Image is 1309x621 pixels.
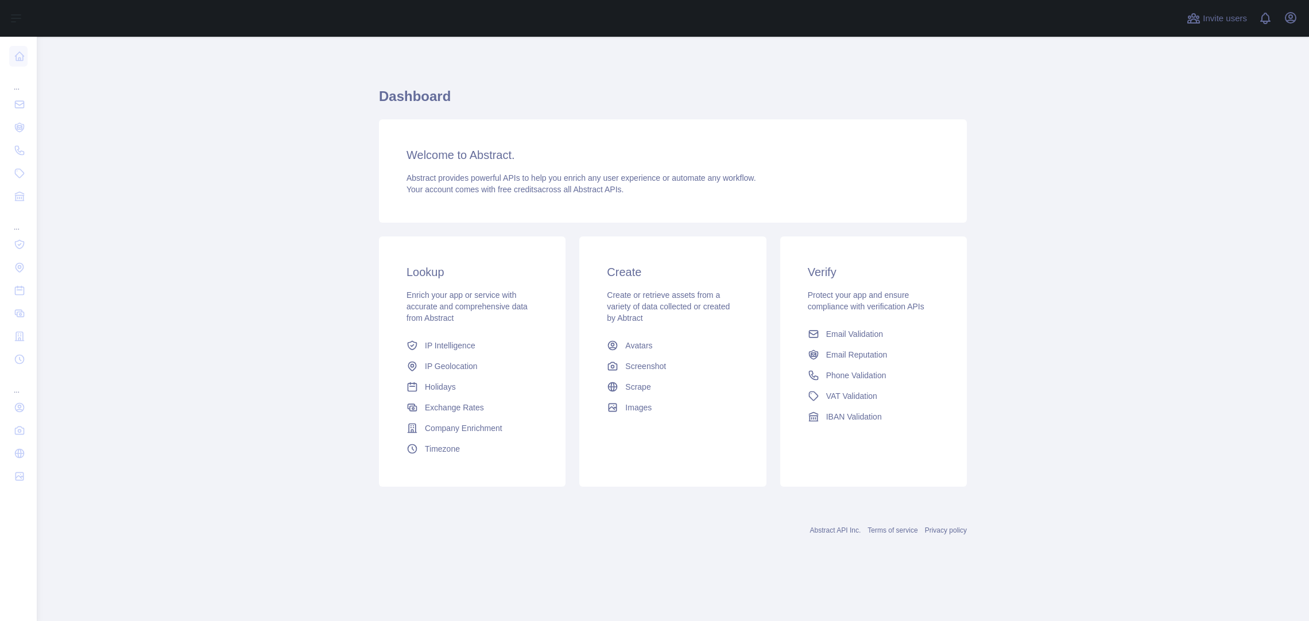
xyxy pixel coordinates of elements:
h3: Lookup [406,264,538,280]
span: Email Validation [826,328,883,340]
span: Protect your app and ensure compliance with verification APIs [808,290,924,311]
span: Invite users [1203,12,1247,25]
span: Screenshot [625,360,666,372]
div: ... [9,69,28,92]
h1: Dashboard [379,87,967,115]
h3: Create [607,264,738,280]
a: VAT Validation [803,386,944,406]
a: Holidays [402,377,543,397]
span: Enrich your app or service with accurate and comprehensive data from Abstract [406,290,528,323]
span: IP Geolocation [425,360,478,372]
a: Email Validation [803,324,944,344]
span: VAT Validation [826,390,877,402]
a: Exchange Rates [402,397,543,418]
a: Timezone [402,438,543,459]
span: Timezone [425,443,460,455]
a: Phone Validation [803,365,944,386]
a: Scrape [602,377,743,397]
span: Abstract provides powerful APIs to help you enrich any user experience or automate any workflow. [406,173,756,183]
span: Email Reputation [826,349,888,360]
a: Images [602,397,743,418]
span: IBAN Validation [826,411,882,422]
div: ... [9,372,28,395]
span: Your account comes with across all Abstract APIs. [406,185,623,194]
a: Terms of service [867,526,917,534]
span: Company Enrichment [425,422,502,434]
span: Avatars [625,340,652,351]
a: Abstract API Inc. [810,526,861,534]
a: Company Enrichment [402,418,543,438]
span: Exchange Rates [425,402,484,413]
a: IP Intelligence [402,335,543,356]
a: IP Geolocation [402,356,543,377]
span: free credits [498,185,537,194]
a: Screenshot [602,356,743,377]
span: Create or retrieve assets from a variety of data collected or created by Abtract [607,290,730,323]
a: Avatars [602,335,743,356]
a: Privacy policy [925,526,967,534]
span: Phone Validation [826,370,886,381]
a: Email Reputation [803,344,944,365]
h3: Welcome to Abstract. [406,147,939,163]
span: Holidays [425,381,456,393]
h3: Verify [808,264,939,280]
button: Invite users [1184,9,1249,28]
span: Scrape [625,381,650,393]
a: IBAN Validation [803,406,944,427]
span: IP Intelligence [425,340,475,351]
div: ... [9,209,28,232]
span: Images [625,402,652,413]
